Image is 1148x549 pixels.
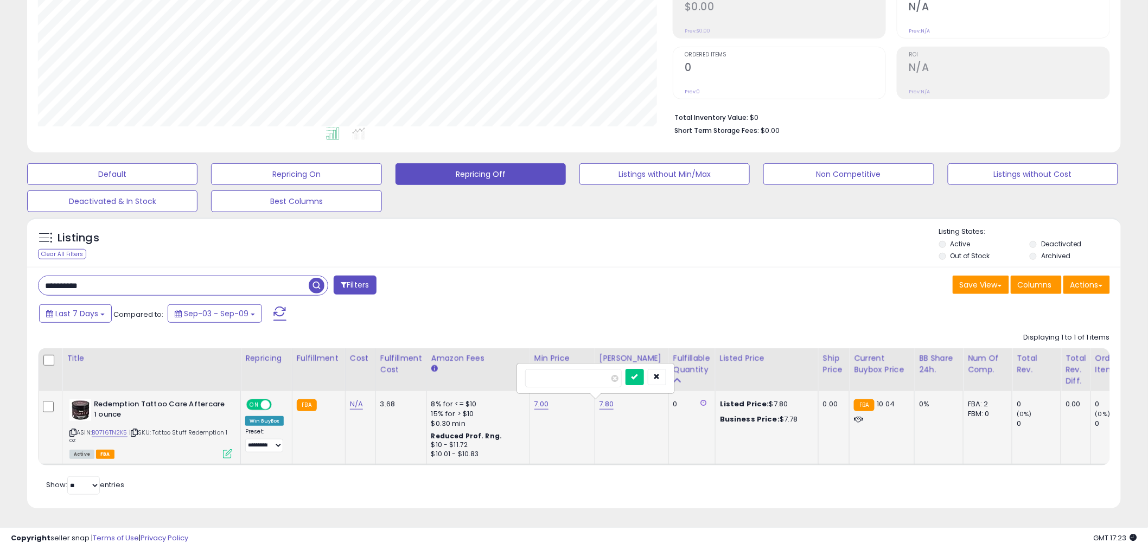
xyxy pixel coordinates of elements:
button: Best Columns [211,190,381,212]
div: Listed Price [720,353,814,364]
div: $7.80 [720,399,810,409]
span: Columns [1018,279,1052,290]
div: Repricing [245,353,288,364]
span: OFF [270,400,288,410]
small: Prev: 0 [685,88,700,95]
span: Show: entries [46,480,124,490]
h5: Listings [58,231,99,246]
div: Min Price [534,353,590,364]
div: ASIN: [69,399,232,457]
button: Default [27,163,197,185]
button: Columns [1011,276,1062,294]
small: Prev: N/A [909,28,930,34]
img: 417O1P-VBAL._SL40_.jpg [69,399,91,421]
h2: N/A [909,1,1109,15]
div: $10.01 - $10.83 [431,450,521,459]
b: Reduced Prof. Rng. [431,431,502,441]
h2: 0 [685,61,885,76]
b: Redemption Tattoo Care Aftercare 1 ounce [94,399,226,422]
button: Deactivated & In Stock [27,190,197,212]
a: Terms of Use [93,533,139,543]
div: 0% [919,399,955,409]
button: Filters [334,276,376,295]
b: Total Inventory Value: [674,113,748,122]
button: Repricing On [211,163,381,185]
label: Archived [1041,251,1070,260]
small: Amazon Fees. [431,364,438,374]
div: Amazon Fees [431,353,525,364]
label: Deactivated [1041,239,1082,248]
small: FBA [854,399,874,411]
span: Sep-03 - Sep-09 [184,308,248,319]
span: ON [247,400,261,410]
div: Ordered Items [1095,353,1135,375]
a: 7.00 [534,399,549,410]
div: Num of Comp. [968,353,1007,375]
div: 0 [1095,399,1139,409]
h2: $0.00 [685,1,885,15]
p: Listing States: [939,227,1121,237]
div: 0.00 [823,399,841,409]
b: Business Price: [720,414,780,424]
a: N/A [350,399,363,410]
span: 10.04 [877,399,895,409]
div: Fulfillment [297,353,341,364]
span: All listings currently available for purchase on Amazon [69,450,94,459]
div: 0 [1017,419,1061,429]
b: Listed Price: [720,399,769,409]
div: Displaying 1 to 1 of 1 items [1024,333,1110,343]
a: Privacy Policy [141,533,188,543]
div: 8% for <= $10 [431,399,521,409]
span: $0.00 [761,125,780,136]
button: Non Competitive [763,163,934,185]
div: FBA: 2 [968,399,1004,409]
div: Cost [350,353,371,364]
button: Listings without Min/Max [579,163,750,185]
button: Actions [1063,276,1110,294]
h2: N/A [909,61,1109,76]
div: Win BuyBox [245,416,284,426]
span: Last 7 Days [55,308,98,319]
span: FBA [96,450,114,459]
li: $0 [674,110,1102,123]
button: Listings without Cost [948,163,1118,185]
label: Out of Stock [951,251,990,260]
small: Prev: $0.00 [685,28,710,34]
button: Sep-03 - Sep-09 [168,304,262,323]
div: BB Share 24h. [919,353,959,375]
div: 0.00 [1066,399,1082,409]
button: Last 7 Days [39,304,112,323]
div: seller snap | | [11,533,188,544]
strong: Copyright [11,533,50,543]
span: | SKU: Tattoo Stuff Redemption 1 oz [69,428,227,444]
button: Repricing Off [396,163,566,185]
button: Save View [953,276,1009,294]
div: Total Rev. [1017,353,1056,375]
div: $7.78 [720,414,810,424]
div: Clear All Filters [38,249,86,259]
span: 2025-09-17 17:23 GMT [1094,533,1137,543]
span: ROI [909,52,1109,58]
label: Active [951,239,971,248]
div: $10 - $11.72 [431,441,521,450]
div: [PERSON_NAME] [599,353,664,364]
div: 0 [1017,399,1061,409]
div: Total Rev. Diff. [1066,353,1086,387]
span: Ordered Items [685,52,885,58]
a: B0716TN2K5 [92,428,127,437]
div: 3.68 [380,399,418,409]
small: Prev: N/A [909,88,930,95]
a: 7.80 [599,399,614,410]
div: Current Buybox Price [854,353,910,375]
div: Ship Price [823,353,845,375]
div: $0.30 min [431,419,521,429]
div: Fulfillable Quantity [673,353,711,375]
b: Short Term Storage Fees: [674,126,759,135]
div: Fulfillment Cost [380,353,422,375]
div: 0 [1095,419,1139,429]
div: 15% for > $10 [431,409,521,419]
div: Title [67,353,236,364]
small: (0%) [1017,410,1032,418]
small: (0%) [1095,410,1111,418]
div: FBM: 0 [968,409,1004,419]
